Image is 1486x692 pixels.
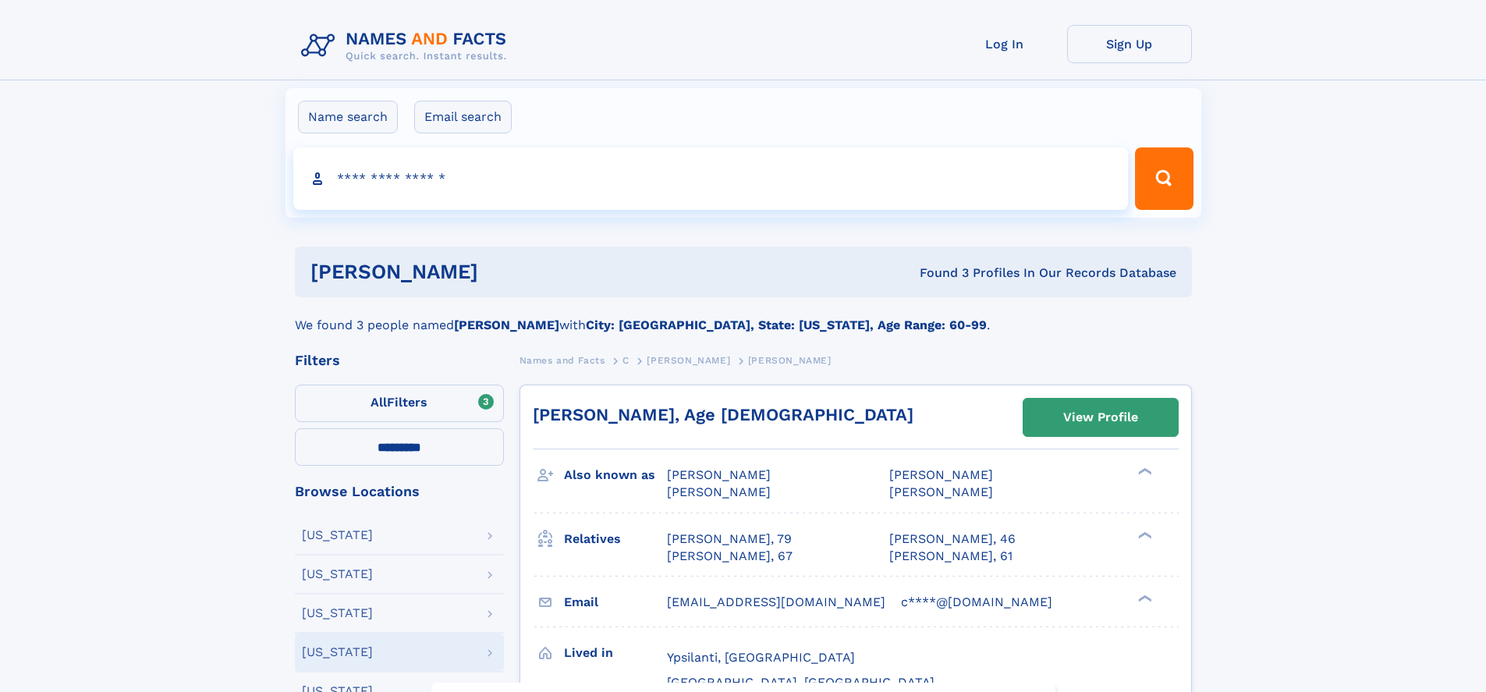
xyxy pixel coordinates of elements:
[622,355,630,366] span: C
[295,297,1192,335] div: We found 3 people named with .
[295,385,504,422] label: Filters
[371,395,387,410] span: All
[647,355,730,366] span: [PERSON_NAME]
[667,675,935,690] span: [GEOGRAPHIC_DATA], [GEOGRAPHIC_DATA]
[1134,593,1153,603] div: ❯
[667,594,885,609] span: [EMAIL_ADDRESS][DOMAIN_NAME]
[667,548,793,565] a: [PERSON_NAME], 67
[889,531,1016,548] a: [PERSON_NAME], 46
[667,484,771,499] span: [PERSON_NAME]
[295,484,504,499] div: Browse Locations
[667,467,771,482] span: [PERSON_NAME]
[295,353,504,367] div: Filters
[564,589,667,616] h3: Email
[520,350,605,370] a: Names and Facts
[889,548,1013,565] a: [PERSON_NAME], 61
[310,262,699,282] h1: [PERSON_NAME]
[302,607,373,619] div: [US_STATE]
[942,25,1067,63] a: Log In
[667,650,855,665] span: Ypsilanti, [GEOGRAPHIC_DATA]
[889,484,993,499] span: [PERSON_NAME]
[889,467,993,482] span: [PERSON_NAME]
[302,568,373,580] div: [US_STATE]
[564,526,667,552] h3: Relatives
[622,350,630,370] a: C
[1067,25,1192,63] a: Sign Up
[295,25,520,67] img: Logo Names and Facts
[1135,147,1193,210] button: Search Button
[302,646,373,658] div: [US_STATE]
[533,405,913,424] a: [PERSON_NAME], Age [DEMOGRAPHIC_DATA]
[302,529,373,541] div: [US_STATE]
[564,640,667,666] h3: Lived in
[298,101,398,133] label: Name search
[699,264,1176,282] div: Found 3 Profiles In Our Records Database
[667,531,792,548] a: [PERSON_NAME], 79
[586,318,987,332] b: City: [GEOGRAPHIC_DATA], State: [US_STATE], Age Range: 60-99
[1023,399,1178,436] a: View Profile
[414,101,512,133] label: Email search
[293,147,1129,210] input: search input
[1063,399,1138,435] div: View Profile
[1134,530,1153,540] div: ❯
[748,355,832,366] span: [PERSON_NAME]
[647,350,730,370] a: [PERSON_NAME]
[564,462,667,488] h3: Also known as
[454,318,559,332] b: [PERSON_NAME]
[1134,467,1153,477] div: ❯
